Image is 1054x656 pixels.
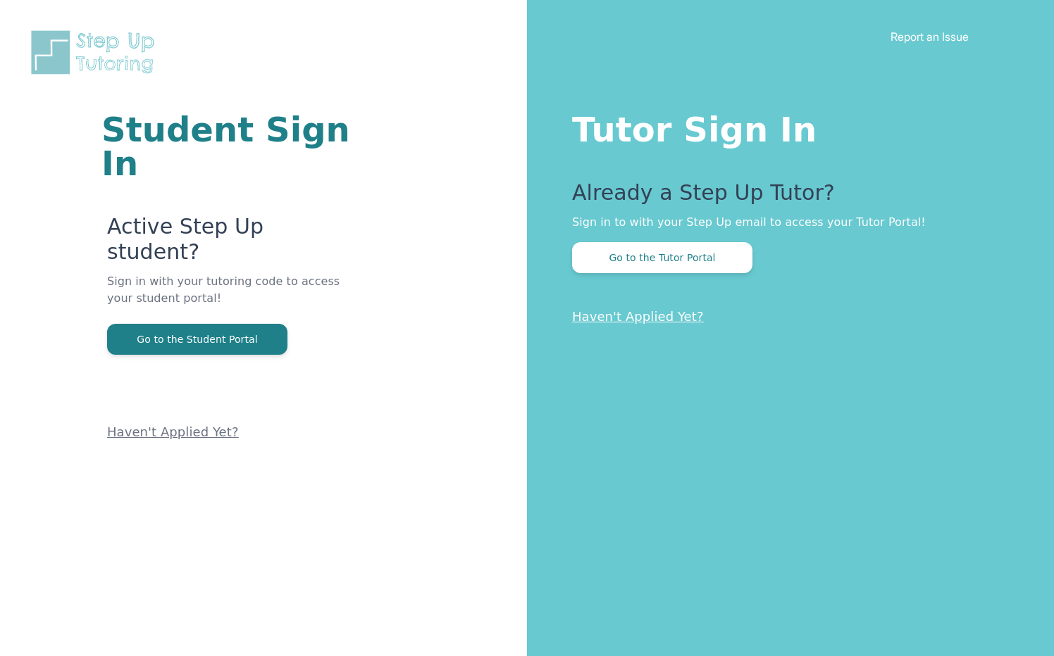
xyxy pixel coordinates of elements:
[107,424,239,439] a: Haven't Applied Yet?
[107,273,358,324] p: Sign in with your tutoring code to access your student portal!
[28,28,163,77] img: Step Up Tutoring horizontal logo
[572,242,752,273] button: Go to the Tutor Portal
[572,180,998,214] p: Already a Step Up Tutor?
[891,30,969,44] a: Report an Issue
[572,107,998,146] h1: Tutor Sign In
[107,332,287,346] a: Go to the Student Portal
[107,214,358,273] p: Active Step Up student?
[572,309,704,324] a: Haven't Applied Yet?
[101,113,358,180] h1: Student Sign In
[572,214,998,231] p: Sign in to with your Step Up email to access your Tutor Portal!
[572,251,752,264] a: Go to the Tutor Portal
[107,324,287,355] button: Go to the Student Portal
